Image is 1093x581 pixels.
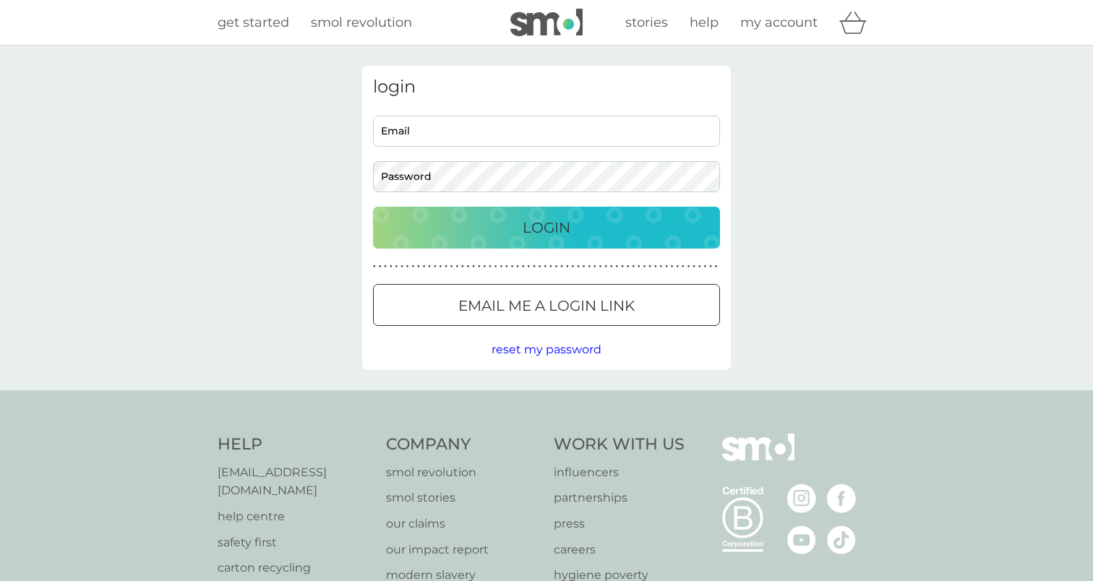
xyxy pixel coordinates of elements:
p: ● [560,263,563,270]
p: ● [577,263,580,270]
p: ● [616,263,619,270]
p: ● [450,263,453,270]
a: safety first [218,533,372,552]
p: ● [539,263,541,270]
p: ● [671,263,674,270]
h4: Work With Us [554,434,685,456]
p: ● [544,263,546,270]
img: smol [722,434,794,483]
p: ● [390,263,393,270]
p: ● [583,263,586,270]
p: ● [654,263,657,270]
p: ● [709,263,712,270]
span: get started [218,14,289,30]
a: smol stories [386,489,540,507]
span: my account [740,14,818,30]
a: our impact report [386,541,540,559]
button: Email me a login link [373,284,720,326]
p: ● [687,263,690,270]
p: ● [676,263,679,270]
a: [EMAIL_ADDRESS][DOMAIN_NAME] [218,463,372,500]
p: ● [599,263,602,270]
img: visit the smol Tiktok page [827,525,856,554]
p: ● [665,263,668,270]
p: ● [522,263,525,270]
img: smol [510,9,583,36]
h4: Help [218,434,372,456]
h3: login [373,77,720,98]
p: ● [445,263,447,270]
p: ● [411,263,414,270]
a: stories [625,12,668,33]
p: ● [549,263,552,270]
p: ● [648,263,651,270]
p: ● [379,263,382,270]
p: ● [395,263,398,270]
button: Login [373,207,720,249]
a: careers [554,541,685,559]
p: ● [566,263,569,270]
p: ● [484,263,487,270]
a: help [690,12,719,33]
p: ● [715,263,718,270]
p: ● [643,263,646,270]
p: ● [500,263,502,270]
p: ● [505,263,508,270]
p: ● [455,263,458,270]
a: press [554,515,685,533]
a: partnerships [554,489,685,507]
p: ● [440,263,442,270]
span: reset my password [492,343,601,356]
p: ● [406,263,409,270]
a: our claims [386,515,540,533]
p: ● [400,263,403,270]
p: ● [572,263,575,270]
p: Login [523,216,570,239]
p: ● [417,263,420,270]
p: influencers [554,463,685,482]
p: ● [682,263,685,270]
a: smol revolution [386,463,540,482]
span: stories [625,14,668,30]
span: smol revolution [311,14,412,30]
p: ● [610,263,613,270]
a: help centre [218,507,372,526]
p: ● [704,263,707,270]
a: my account [740,12,818,33]
a: carton recycling [218,559,372,577]
img: visit the smol Facebook page [827,484,856,513]
p: ● [428,263,431,270]
p: ● [373,263,376,270]
p: ● [461,263,464,270]
p: ● [472,263,475,270]
p: ● [698,263,701,270]
p: ● [588,263,591,270]
div: basket [839,8,875,37]
p: ● [555,263,558,270]
p: ● [423,263,426,270]
p: ● [627,263,630,270]
p: ● [621,263,624,270]
a: smol revolution [311,12,412,33]
p: ● [478,263,481,270]
p: ● [693,263,695,270]
p: ● [467,263,470,270]
p: ● [384,263,387,270]
p: Email me a login link [458,294,635,317]
span: help [690,14,719,30]
p: ● [604,263,607,270]
p: ● [494,263,497,270]
p: ● [516,263,519,270]
p: ● [632,263,635,270]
